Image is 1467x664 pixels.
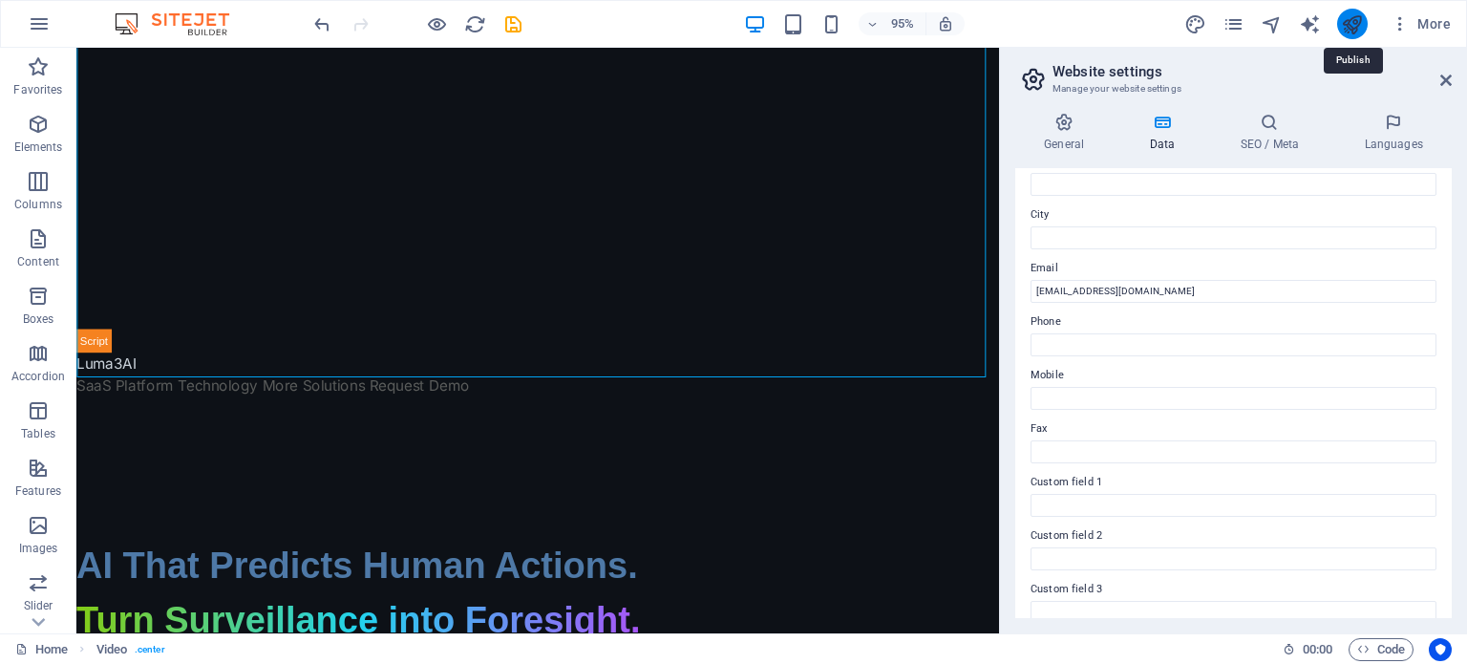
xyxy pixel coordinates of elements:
[23,311,54,327] p: Boxes
[11,369,65,384] p: Accordion
[1391,14,1451,33] span: More
[937,15,954,32] i: On resize automatically adjust zoom level to fit chosen device.
[135,638,165,661] span: . center
[1031,525,1436,547] label: Custom field 2
[14,197,62,212] p: Columns
[15,483,61,499] p: Features
[13,82,62,97] p: Favorites
[1031,364,1436,387] label: Mobile
[1031,203,1436,226] label: City
[1031,257,1436,280] label: Email
[1316,642,1319,656] span: :
[1211,113,1335,153] h4: SEO / Meta
[1283,638,1333,661] h6: Session time
[96,638,127,661] span: Click to select. Double-click to edit
[501,12,524,35] button: save
[1184,12,1207,35] button: design
[1015,113,1120,153] h4: General
[1031,578,1436,601] label: Custom field 3
[1335,113,1452,153] h4: Languages
[859,12,926,35] button: 95%
[1299,13,1321,35] i: AI Writer
[1337,9,1368,39] button: publish
[1261,12,1284,35] button: navigator
[19,541,58,556] p: Images
[1052,80,1414,97] h3: Manage your website settings
[21,426,55,441] p: Tables
[887,12,918,35] h6: 95%
[1222,13,1244,35] i: Pages (Ctrl+Alt+S)
[15,638,68,661] a: Click to cancel selection. Double-click to open Pages
[1184,13,1206,35] i: Design (Ctrl+Alt+Y)
[463,12,486,35] button: reload
[1120,113,1211,153] h4: Data
[1357,638,1405,661] span: Code
[1303,638,1332,661] span: 00 00
[1261,13,1283,35] i: Navigator
[1429,638,1452,661] button: Usercentrics
[1031,418,1436,440] label: Fax
[17,254,59,269] p: Content
[110,12,253,35] img: Editor Logo
[14,139,63,155] p: Elements
[1349,638,1414,661] button: Code
[1383,9,1458,39] button: More
[311,13,333,35] i: Undo: change_data (Ctrl+Z)
[24,598,53,613] p: Slider
[502,13,524,35] i: Save (Ctrl+S)
[1299,12,1322,35] button: text_generator
[425,12,448,35] button: Click here to leave preview mode and continue editing
[1031,471,1436,494] label: Custom field 1
[1052,63,1452,80] h2: Website settings
[310,12,333,35] button: undo
[1222,12,1245,35] button: pages
[1031,311,1436,333] label: Phone
[96,638,165,661] nav: breadcrumb
[464,13,486,35] i: Reload page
